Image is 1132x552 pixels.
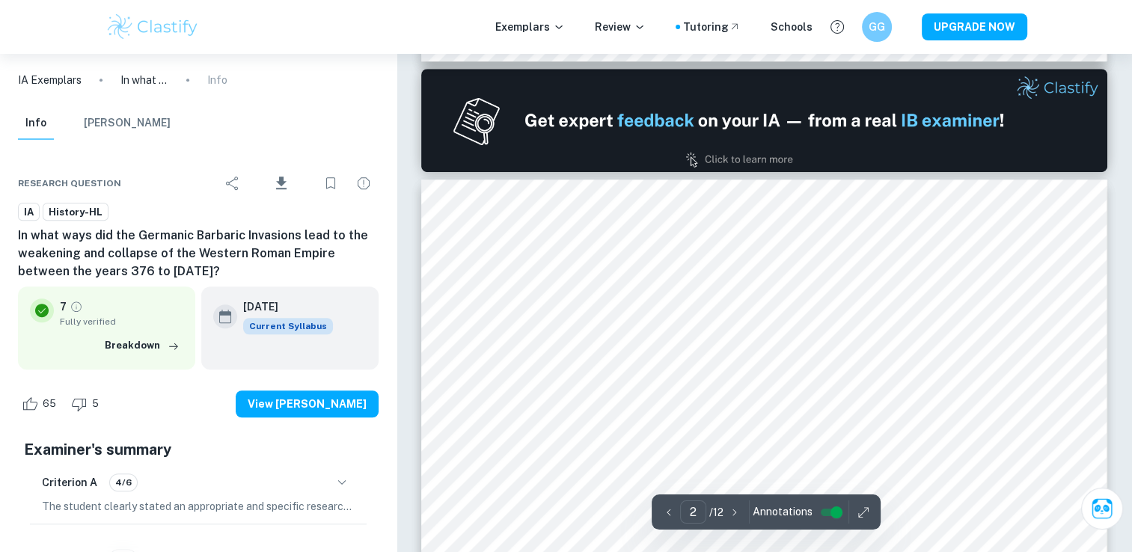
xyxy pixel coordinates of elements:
[595,19,646,35] p: Review
[709,504,723,521] p: / 12
[218,168,248,198] div: Share
[771,19,813,35] a: Schools
[495,19,565,35] p: Exemplars
[42,474,97,491] h6: Criterion A
[18,107,54,140] button: Info
[67,392,107,416] div: Dislike
[243,318,333,334] span: Current Syllabus
[18,227,379,280] h6: In what ways did the Germanic Barbaric Invasions lead to the weakening and collapse of the Wester...
[101,334,183,357] button: Breakdown
[18,392,64,416] div: Like
[1081,488,1123,530] button: Ask Clai
[110,476,137,489] span: 4/6
[34,396,64,411] span: 65
[24,438,373,461] h5: Examiner's summary
[243,298,321,315] h6: [DATE]
[753,504,813,520] span: Annotations
[60,298,67,315] p: 7
[19,205,39,220] span: IA
[868,19,885,35] h6: GG
[683,19,741,35] a: Tutoring
[18,177,121,190] span: Research question
[251,164,313,203] div: Download
[824,14,850,40] button: Help and Feedback
[70,300,83,313] a: Grade fully verified
[421,69,1107,172] img: Ad
[18,72,82,88] a: IA Exemplars
[243,318,333,334] div: This exemplar is based on the current syllabus. Feel free to refer to it for inspiration/ideas wh...
[316,168,346,198] div: Bookmark
[84,107,171,140] button: [PERSON_NAME]
[43,205,108,220] span: History-HL
[120,72,168,88] p: In what ways did the Germanic Barbaric Invasions lead to the weakening and collapse of the Wester...
[18,203,40,221] a: IA
[60,315,183,328] span: Fully verified
[42,498,355,515] p: The student clearly stated an appropriate and specific research question regarding the Germanic B...
[207,72,227,88] p: Info
[84,396,107,411] span: 5
[105,12,201,42] img: Clastify logo
[862,12,892,42] button: GG
[922,13,1027,40] button: UPGRADE NOW
[349,168,379,198] div: Report issue
[43,203,108,221] a: History-HL
[236,390,379,417] button: View [PERSON_NAME]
